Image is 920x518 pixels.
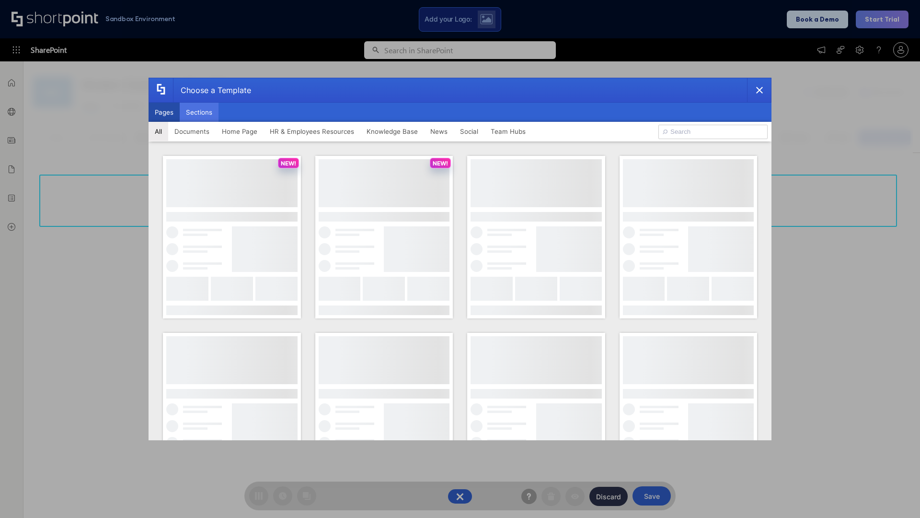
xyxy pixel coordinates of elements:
button: Knowledge Base [360,122,424,141]
button: HR & Employees Resources [264,122,360,141]
button: News [424,122,454,141]
p: NEW! [433,160,448,167]
p: NEW! [281,160,296,167]
div: template selector [149,78,771,440]
button: Sections [180,103,218,122]
button: Social [454,122,484,141]
input: Search [658,125,768,139]
iframe: Chat Widget [872,472,920,518]
button: All [149,122,168,141]
button: Team Hubs [484,122,532,141]
button: Home Page [216,122,264,141]
button: Pages [149,103,180,122]
button: Documents [168,122,216,141]
div: Choose a Template [173,78,251,102]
